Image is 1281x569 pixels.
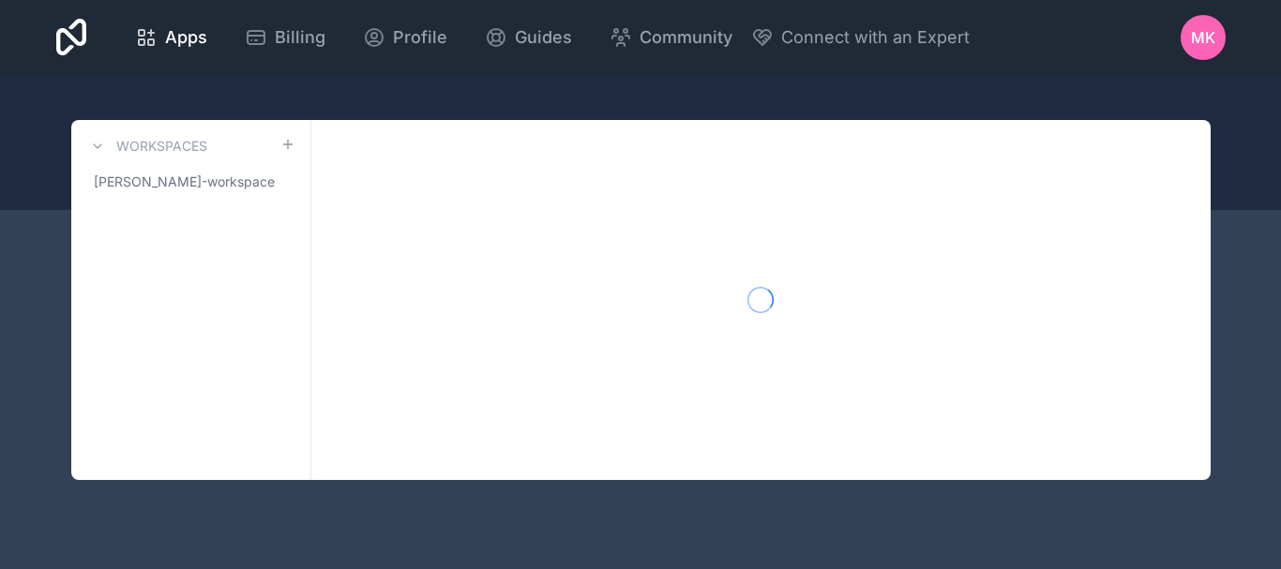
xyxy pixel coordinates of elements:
[165,24,207,51] span: Apps
[595,17,747,58] a: Community
[86,135,207,157] a: Workspaces
[230,17,340,58] a: Billing
[751,24,970,51] button: Connect with an Expert
[515,24,572,51] span: Guides
[1191,26,1215,49] span: MK
[86,165,295,199] a: [PERSON_NAME]-workspace
[116,137,207,156] h3: Workspaces
[393,24,447,51] span: Profile
[348,17,462,58] a: Profile
[120,17,222,58] a: Apps
[781,24,970,51] span: Connect with an Expert
[640,24,732,51] span: Community
[94,172,275,191] span: [PERSON_NAME]-workspace
[470,17,587,58] a: Guides
[275,24,325,51] span: Billing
